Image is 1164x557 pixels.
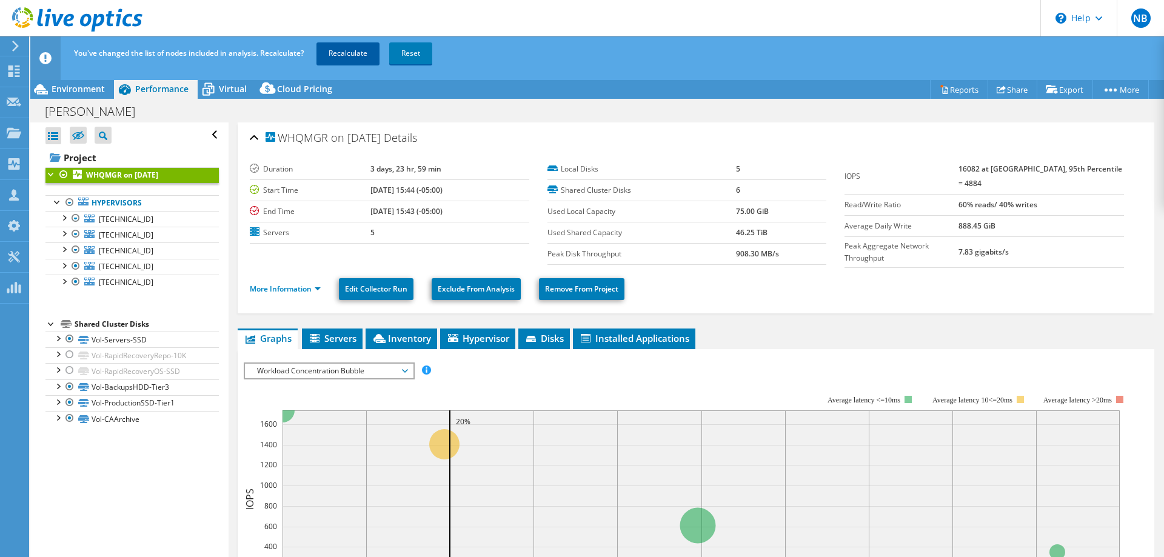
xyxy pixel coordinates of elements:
[432,278,521,300] a: Exclude From Analysis
[370,227,375,238] b: 5
[99,230,153,240] span: [TECHNICAL_ID]
[264,521,277,532] text: 600
[250,205,370,218] label: End Time
[45,167,219,183] a: WHQMGR on [DATE]
[1131,8,1151,28] span: NB
[932,396,1012,404] tspan: Average latency 10<=20ms
[45,363,219,379] a: Vol-RapidRecoveryOS-SSD
[547,184,736,196] label: Shared Cluster Disks
[384,130,417,145] span: Details
[45,275,219,290] a: [TECHNICAL_ID]
[86,170,158,180] b: WHQMGR on [DATE]
[260,459,277,470] text: 1200
[52,83,105,95] span: Environment
[99,245,153,256] span: [TECHNICAL_ID]
[845,220,958,232] label: Average Daily Write
[370,206,443,216] b: [DATE] 15:43 (-05:00)
[736,206,769,216] b: 75.00 GiB
[316,42,380,64] a: Recalculate
[45,395,219,411] a: Vol-ProductionSSD-Tier1
[547,205,736,218] label: Used Local Capacity
[251,364,407,378] span: Workload Concentration Bubble
[219,83,247,95] span: Virtual
[958,199,1037,210] b: 60% reads/ 40% writes
[524,332,564,344] span: Disks
[958,164,1122,188] b: 16082 at [GEOGRAPHIC_DATA], 95th Percentile = 4884
[845,199,958,211] label: Read/Write Ratio
[308,332,356,344] span: Servers
[845,170,958,182] label: IOPS
[264,501,277,511] text: 800
[45,195,219,211] a: Hypervisors
[736,185,740,195] b: 6
[930,80,988,99] a: Reports
[736,227,768,238] b: 46.25 TiB
[250,163,370,175] label: Duration
[547,227,736,239] label: Used Shared Capacity
[244,332,292,344] span: Graphs
[736,164,740,174] b: 5
[828,396,900,404] tspan: Average latency <=10ms
[1092,80,1149,99] a: More
[45,332,219,347] a: Vol-Servers-SSD
[446,332,509,344] span: Hypervisor
[75,317,219,332] div: Shared Cluster Disks
[266,132,381,144] span: WHQMGR on [DATE]
[99,214,153,224] span: [TECHNICAL_ID]
[250,227,370,239] label: Servers
[988,80,1037,99] a: Share
[958,221,995,231] b: 888.45 GiB
[99,277,153,287] span: [TECHNICAL_ID]
[45,211,219,227] a: [TECHNICAL_ID]
[45,259,219,275] a: [TECHNICAL_ID]
[579,332,689,344] span: Installed Applications
[45,379,219,395] a: Vol-BackupsHDD-Tier3
[1043,396,1112,404] text: Average latency >20ms
[547,248,736,260] label: Peak Disk Throughput
[456,416,470,427] text: 20%
[260,439,277,450] text: 1400
[39,105,154,118] h1: [PERSON_NAME]
[370,164,441,174] b: 3 days, 23 hr, 59 min
[736,248,779,259] b: 908.30 MB/s
[45,347,219,363] a: Vol-RapidRecoveryRepo-10K
[547,163,736,175] label: Local Disks
[260,480,277,490] text: 1000
[250,284,321,294] a: More Information
[99,261,153,272] span: [TECHNICAL_ID]
[45,411,219,427] a: Vol-CAArchive
[958,247,1009,257] b: 7.83 gigabits/s
[250,184,370,196] label: Start Time
[45,227,219,242] a: [TECHNICAL_ID]
[135,83,189,95] span: Performance
[339,278,413,300] a: Edit Collector Run
[243,489,256,510] text: IOPS
[370,185,443,195] b: [DATE] 15:44 (-05:00)
[74,48,304,58] span: You've changed the list of nodes included in analysis. Recalculate?
[372,332,431,344] span: Inventory
[45,242,219,258] a: [TECHNICAL_ID]
[1037,80,1093,99] a: Export
[389,42,432,64] a: Reset
[845,240,958,264] label: Peak Aggregate Network Throughput
[45,148,219,167] a: Project
[1055,13,1066,24] svg: \n
[277,83,332,95] span: Cloud Pricing
[539,278,624,300] a: Remove From Project
[260,419,277,429] text: 1600
[264,541,277,552] text: 400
